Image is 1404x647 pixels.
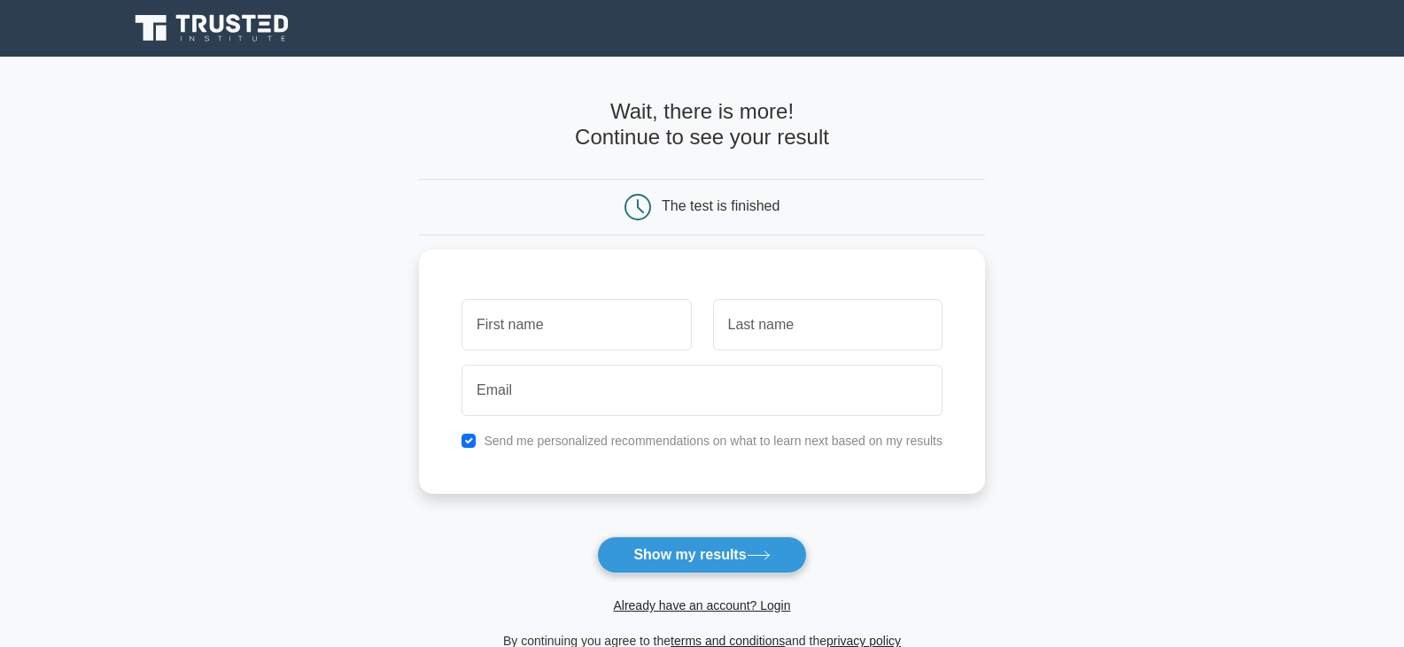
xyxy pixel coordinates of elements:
[462,299,691,350] input: First name
[462,365,942,416] input: Email
[484,434,942,448] label: Send me personalized recommendations on what to learn next based on my results
[419,99,985,150] h4: Wait, there is more! Continue to see your result
[662,198,780,213] div: The test is finished
[713,299,942,350] input: Last name
[613,598,790,612] a: Already have an account? Login
[597,536,806,574] button: Show my results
